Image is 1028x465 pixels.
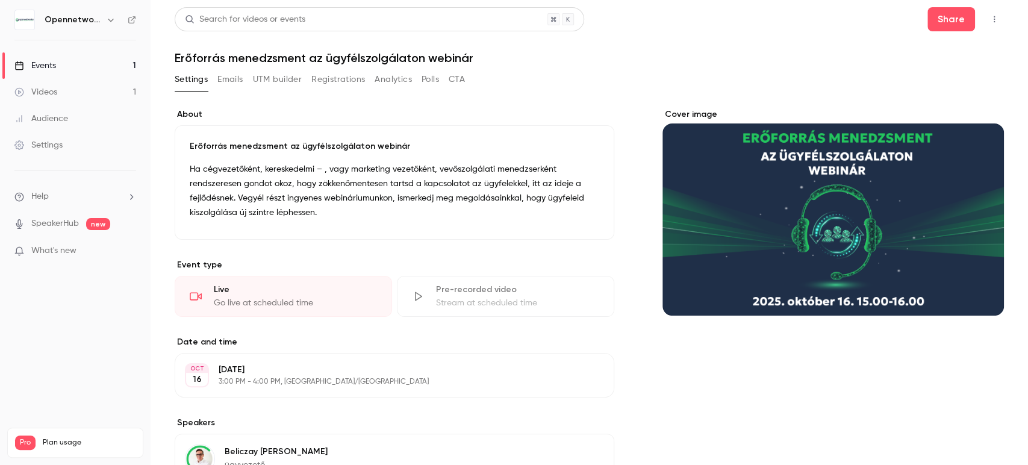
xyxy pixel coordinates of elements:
span: Help [31,190,49,203]
button: Settings [175,70,208,89]
p: Event type [175,259,614,271]
button: Share [927,7,975,31]
label: Cover image [662,108,1004,120]
div: Pre-recorded video [436,284,599,296]
p: 16 [193,373,202,385]
div: Events [14,60,56,72]
button: Emails [217,70,243,89]
p: 3:00 PM - 4:00 PM, [GEOGRAPHIC_DATA]/[GEOGRAPHIC_DATA] [219,377,550,387]
label: About [175,108,614,120]
button: Analytics [375,70,412,89]
button: Polls [422,70,439,89]
p: Ha cégvezetőként, kereskedelmi – , vagy marketing vezetőként, vevőszolgálati menedzserként rendsz... [190,162,599,220]
h1: Erőforrás menedzsment az ügyfélszolgálaton webinár [175,51,1004,65]
p: Beliczay [PERSON_NAME] [225,446,328,458]
div: Go live at scheduled time [214,297,377,309]
div: LiveGo live at scheduled time [175,276,392,317]
span: Pro [15,435,36,450]
iframe: Noticeable Trigger [122,246,136,257]
button: CTA [449,70,465,89]
p: [DATE] [219,364,550,376]
section: Cover image [662,108,1004,316]
img: Opennetworks Kft. [15,10,34,30]
div: OCT [186,364,208,373]
div: Audience [14,113,68,125]
div: Pre-recorded videoStream at scheduled time [397,276,614,317]
p: Erőforrás menedzsment az ügyfélszolgálaton webinár [190,140,599,152]
div: Search for videos or events [185,13,305,26]
button: Registrations [311,70,365,89]
div: Settings [14,139,63,151]
span: What's new [31,245,76,257]
h6: Opennetworks Kft. [45,14,101,26]
div: Live [214,284,377,296]
span: Plan usage [43,438,136,448]
li: help-dropdown-opener [14,190,136,203]
button: UTM builder [253,70,302,89]
div: Stream at scheduled time [436,297,599,309]
div: Videos [14,86,57,98]
label: Speakers [175,417,614,429]
span: new [86,218,110,230]
a: SpeakerHub [31,217,79,230]
label: Date and time [175,336,614,348]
